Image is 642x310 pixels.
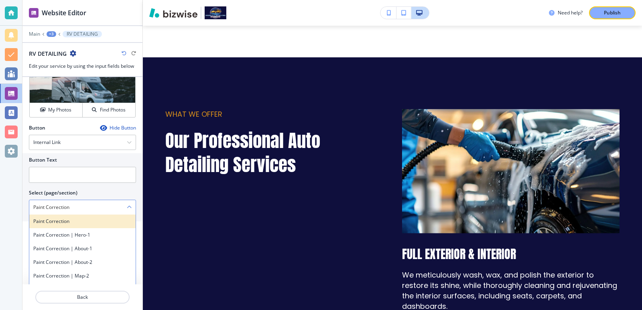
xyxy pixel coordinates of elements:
p: Back [36,294,129,301]
button: Main [29,31,40,37]
button: Hide Button [100,125,136,131]
img: Your Logo [205,6,226,19]
button: RV DETAILING [63,31,102,37]
h4: My Photos [48,106,71,113]
span: WHAT WE OFFER [165,109,222,119]
h4: Paint Correction [33,218,132,225]
h4: Find Photos [100,106,126,113]
button: Publish [589,6,636,19]
button: +3 [47,31,56,37]
h2: RV DETAILING [29,49,67,58]
img: editor icon [29,8,39,18]
h4: Paint Correction | Hero-1 [33,231,132,239]
div: My PhotosFind Photos [29,66,136,118]
button: My Photos [30,103,83,117]
p: RV DETAILING [67,31,98,37]
h4: Paint Correction | About-1 [33,245,132,252]
p: Publish [604,9,621,16]
h2: Website Editor [42,8,86,18]
h2: Button Text [29,156,57,164]
h3: Need help? [558,9,583,16]
button: Find Photos [83,103,135,117]
button: Back [35,291,130,304]
h2: Button [29,124,45,132]
input: Manual Input [29,201,127,214]
img: <p>FULL EXTERIOR &amp; INTERIOR</p> [402,109,620,233]
p: FULL EXTERIOR & INTERIOR [402,246,620,262]
span: Our Professional Auto Detailing Services [165,127,325,178]
h3: Edit your service by using the input fields below [29,63,136,70]
h4: Paint Correction | Map-2 [33,272,132,280]
h4: Paint Correction | About-2 [33,259,132,266]
h4: Internal Link [33,139,61,146]
h2: Select (page/section) [29,189,77,197]
img: Bizwise Logo [149,8,197,18]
